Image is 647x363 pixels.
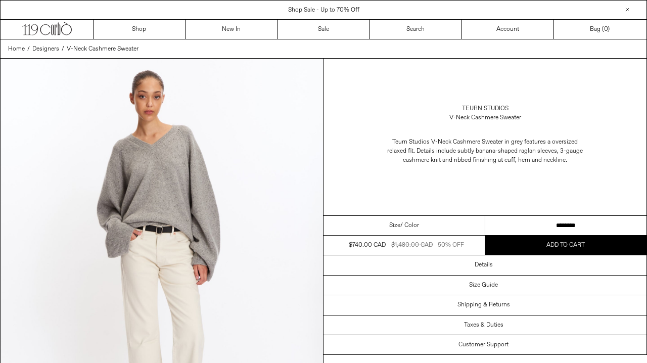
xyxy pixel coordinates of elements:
h3: Taxes & Duties [464,322,503,329]
span: / [62,44,64,54]
a: Sale [278,20,369,39]
a: Shop [94,20,186,39]
span: Home [8,45,25,53]
a: Search [370,20,462,39]
span: / [27,44,30,54]
a: New In [186,20,278,39]
span: ) [604,25,610,34]
h3: Shipping & Returns [457,301,510,308]
button: Add to cart [485,236,647,255]
h3: Customer Support [458,341,509,348]
div: $1,480.00 CAD [391,241,433,250]
span: 0 [604,25,608,33]
span: V-Neck Cashmere Sweater [67,45,138,53]
a: Bag () [554,20,646,39]
h3: Details [475,261,493,268]
a: Shop Sale - Up to 70% Off [288,6,359,14]
span: Designers [32,45,59,53]
div: V-Neck Cashmere Sweater [449,113,521,122]
a: Account [462,20,554,39]
span: / Color [400,221,419,230]
h3: Size Guide [469,282,498,289]
a: Home [8,44,25,54]
p: Teurn Studios V-Neck Cashmere Sweater in grey features a oversized relaxed fit. Details include s... [384,132,586,170]
span: Size [389,221,400,230]
a: V-Neck Cashmere Sweater [67,44,138,54]
a: Teurn Studios [462,104,509,113]
div: $740.00 CAD [349,241,386,250]
span: Add to cart [546,241,585,249]
a: Designers [32,44,59,54]
div: 50% OFF [438,241,464,250]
